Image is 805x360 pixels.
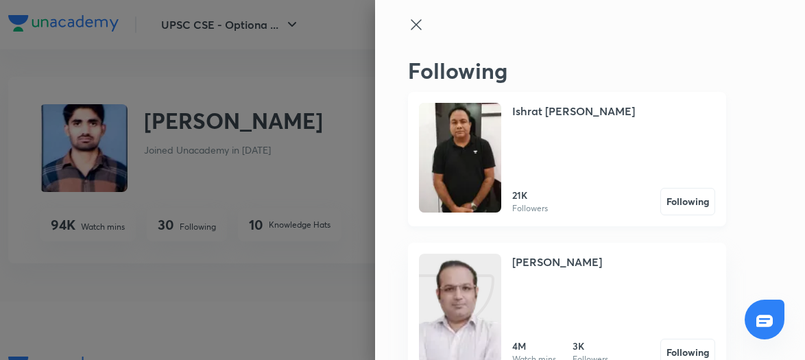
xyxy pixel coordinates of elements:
[512,188,548,202] h6: 21K
[573,339,608,353] h6: 3K
[512,103,635,119] h4: Ishrat [PERSON_NAME]
[512,254,602,270] h4: [PERSON_NAME]
[408,58,726,84] h2: Following
[408,92,726,226] a: UnacademyIshrat [PERSON_NAME]21KFollowersFollowing
[660,188,715,215] button: Following
[512,202,548,215] p: Followers
[419,103,501,213] img: Unacademy
[512,339,556,353] h6: 4M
